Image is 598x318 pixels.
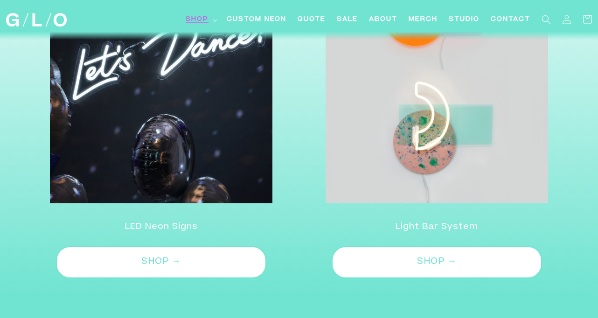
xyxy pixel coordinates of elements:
a: About [363,9,403,30]
h2: LED Neon Signs [37,220,285,235]
img: GLO Studio [6,13,67,27]
iframe: Chat Widget [430,187,598,318]
a: Custom Neon [221,9,292,30]
summary: Shop [180,9,221,30]
span: Quote [298,15,326,25]
span: Studio [449,15,480,25]
span: Custom Neon [227,15,286,25]
a: Studio [443,9,485,30]
h2: Light Bar System [313,220,561,235]
a: SALE [331,9,363,30]
span: Contact [491,15,530,25]
a: SHOP → [332,246,542,278]
a: Contact [485,9,536,30]
a: GLO Studio [2,10,70,30]
a: Merch [403,9,443,30]
span: Shop [186,15,209,25]
span: SALE [337,15,358,25]
a: SHOP → [56,246,266,278]
a: Quote [292,9,331,30]
summary: Search [536,9,556,30]
span: About [369,15,397,25]
span: Merch [409,15,438,25]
